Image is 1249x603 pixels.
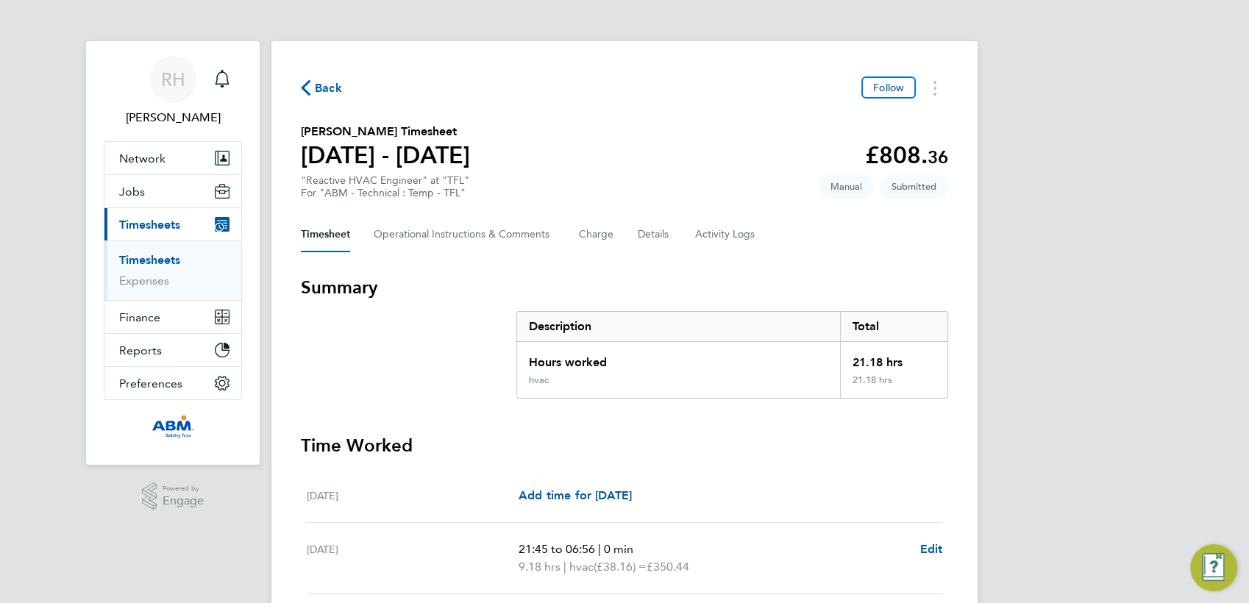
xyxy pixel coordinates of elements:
button: Charge [579,217,614,252]
button: Activity Logs [695,217,757,252]
span: 9.18 hrs [519,560,561,574]
span: £350.44 [647,560,689,574]
div: Hours worked [517,342,840,374]
div: [DATE] [307,487,519,504]
span: Timesheets [119,218,180,232]
button: Back [301,79,342,97]
button: Timesheet [301,217,350,252]
button: Preferences [104,367,241,399]
span: (£38.16) = [594,560,647,574]
div: 21.18 hrs [840,342,947,374]
a: Powered byEngage [142,482,204,510]
button: Timesheets [104,208,241,240]
div: Summary [516,311,948,399]
h1: [DATE] - [DATE] [301,140,470,170]
a: Go to home page [104,415,242,438]
a: Expenses [119,274,169,288]
span: Edit [919,542,942,556]
div: [DATE] [307,540,519,576]
img: abm-technical-logo-retina.png [152,415,194,438]
span: RH [161,70,185,89]
div: Timesheets [104,240,241,300]
div: Total [840,312,947,341]
button: Finance [104,301,241,333]
span: Preferences [119,377,182,390]
div: "Reactive HVAC Engineer" at "TFL" [301,174,469,199]
button: Engage Resource Center [1190,544,1237,591]
button: Jobs [104,175,241,207]
span: Reports [119,343,162,357]
span: 0 min [604,542,633,556]
div: 21.18 hrs [840,374,947,398]
nav: Main navigation [86,41,260,465]
button: Follow [861,76,916,99]
button: Network [104,142,241,174]
h2: [PERSON_NAME] Timesheet [301,123,470,140]
span: | [598,542,601,556]
div: For "ABM - Technical : Temp - TFL" [301,187,469,199]
span: | [563,560,566,574]
a: RH[PERSON_NAME] [104,56,242,126]
span: hvac [569,558,594,576]
span: Jobs [119,185,145,199]
span: Follow [873,81,904,94]
button: Timesheets Menu [922,76,948,99]
span: Back [315,79,342,97]
app-decimal: £808. [865,141,948,169]
span: Finance [119,310,160,324]
button: Details [638,217,672,252]
div: Description [517,312,840,341]
h3: Time Worked [301,434,948,457]
span: Rea Hill [104,109,242,126]
button: Operational Instructions & Comments [374,217,555,252]
span: This timesheet was manually created. [819,174,874,199]
a: Add time for [DATE] [519,487,632,504]
span: Powered by [163,482,204,495]
h3: Summary [301,276,948,299]
span: Network [119,151,166,165]
a: Edit [919,540,942,558]
span: Add time for [DATE] [519,488,632,502]
span: 36 [928,146,948,168]
div: hvac [529,374,549,386]
span: 21:45 to 06:56 [519,542,595,556]
span: Engage [163,495,204,507]
a: Timesheets [119,253,180,267]
span: This timesheet is Submitted. [880,174,948,199]
button: Reports [104,334,241,366]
